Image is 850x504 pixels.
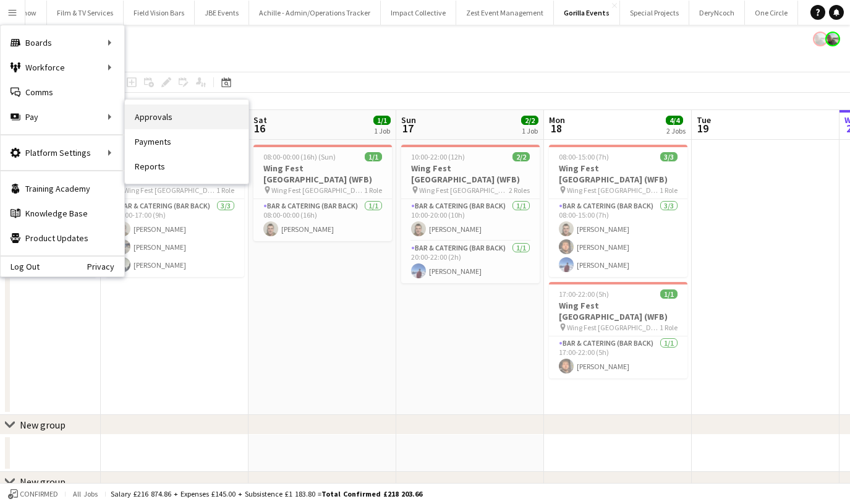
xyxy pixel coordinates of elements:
span: 18 [547,121,565,135]
span: 19 [695,121,711,135]
button: Film & TV Services [47,1,124,25]
button: One Circle [745,1,798,25]
app-job-card: 08:00-17:00 (9h)3/3Wing Fest [GEOGRAPHIC_DATA] (WFB) Wing Fest [GEOGRAPHIC_DATA] (WFB)1 RoleBar &... [106,145,244,277]
button: Special Projects [620,1,689,25]
span: 08:00-15:00 (7h) [559,152,609,161]
span: All jobs [70,489,100,498]
span: 1/1 [660,289,678,299]
app-card-role: Bar & Catering (Bar Back)1/120:00-22:00 (2h)[PERSON_NAME] [401,241,540,283]
span: 1 Role [660,186,678,195]
a: Comms [1,80,124,105]
app-card-role: Bar & Catering (Bar Back)1/110:00-20:00 (10h)[PERSON_NAME] [401,199,540,241]
app-job-card: 17:00-22:00 (5h)1/1Wing Fest [GEOGRAPHIC_DATA] (WFB) Wing Fest [GEOGRAPHIC_DATA] (WFB)1 RoleBar &... [549,282,687,378]
app-user-avatar: Jordan Curtis [813,32,828,46]
button: Impact Collective [381,1,456,25]
div: Boards [1,30,124,55]
app-card-role: Bar & Catering (Bar Back)3/308:00-15:00 (7h)[PERSON_NAME][PERSON_NAME][PERSON_NAME] [549,199,687,277]
h3: Wing Fest [GEOGRAPHIC_DATA] (WFB) [253,163,392,185]
span: 3/3 [660,152,678,161]
div: Platform Settings [1,140,124,165]
div: Workforce [1,55,124,80]
span: 2/2 [521,116,538,125]
button: Confirmed [6,487,60,501]
button: Achille - Admin/Operations Tracker [249,1,381,25]
a: Approvals [125,105,249,129]
div: 1 Job [374,126,390,135]
span: Wing Fest [GEOGRAPHIC_DATA] (WFB) [124,186,216,195]
app-card-role: Bar & Catering (Bar Back)1/108:00-00:00 (16h)[PERSON_NAME] [253,199,392,241]
a: Payments [125,129,249,154]
button: Gorilla Events [554,1,620,25]
span: 1 Role [364,186,382,195]
app-user-avatar: Jordan Curtis [825,32,840,46]
button: Zest Event Management [456,1,554,25]
div: 1 Job [522,126,538,135]
div: Salary £216 874.86 + Expenses £145.00 + Subsistence £1 183.80 = [111,489,422,498]
span: 16 [252,121,267,135]
span: Tue [697,114,711,126]
a: Reports [125,154,249,179]
app-card-role: Bar & Catering (Bar Back)1/117:00-22:00 (5h)[PERSON_NAME] [549,336,687,378]
div: New group [20,476,66,488]
a: Knowledge Base [1,201,124,226]
button: Field Vision Bars [124,1,195,25]
a: Log Out [1,262,40,271]
h3: Wing Fest [GEOGRAPHIC_DATA] (WFB) [549,300,687,322]
span: 08:00-00:00 (16h) (Sun) [263,152,336,161]
span: 1/1 [365,152,382,161]
button: DeryNcoch [689,1,745,25]
span: Sat [253,114,267,126]
span: 1/1 [373,116,391,125]
div: Pay [1,105,124,129]
span: 1 Role [660,323,678,332]
button: JBE Events [195,1,249,25]
a: Product Updates [1,226,124,250]
span: Wing Fest [GEOGRAPHIC_DATA] (WFB) [567,323,660,332]
span: 17 [399,121,416,135]
span: Total Confirmed £218 203.66 [321,489,422,498]
span: 1 Role [216,186,234,195]
a: Training Academy [1,176,124,201]
div: 2 Jobs [666,126,686,135]
span: 4/4 [666,116,683,125]
app-job-card: 08:00-00:00 (16h) (Sun)1/1Wing Fest [GEOGRAPHIC_DATA] (WFB) Wing Fest [GEOGRAPHIC_DATA] (WFB)1 Ro... [253,145,392,241]
span: Sun [401,114,416,126]
div: New group [20,419,66,431]
span: 17:00-22:00 (5h) [559,289,609,299]
h3: Wing Fest [GEOGRAPHIC_DATA] (WFB) [401,163,540,185]
span: Confirmed [20,490,58,498]
a: Privacy [87,262,124,271]
span: Wing Fest [GEOGRAPHIC_DATA] (WFB) [419,186,509,195]
app-card-role: Bar & Catering (Bar Back)3/308:00-17:00 (9h)[PERSON_NAME][PERSON_NAME][PERSON_NAME] [106,199,244,277]
span: Wing Fest [GEOGRAPHIC_DATA] (WFB) [567,186,660,195]
app-job-card: 08:00-15:00 (7h)3/3Wing Fest [GEOGRAPHIC_DATA] (WFB) Wing Fest [GEOGRAPHIC_DATA] (WFB)1 RoleBar &... [549,145,687,277]
h3: Wing Fest [GEOGRAPHIC_DATA] (WFB) [549,163,687,185]
span: Wing Fest [GEOGRAPHIC_DATA] (WFB) [271,186,364,195]
span: 2/2 [512,152,530,161]
span: 2 Roles [509,186,530,195]
app-job-card: 10:00-22:00 (12h)2/2Wing Fest [GEOGRAPHIC_DATA] (WFB) Wing Fest [GEOGRAPHIC_DATA] (WFB)2 RolesBar... [401,145,540,283]
span: Mon [549,114,565,126]
span: 10:00-22:00 (12h) [411,152,465,161]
